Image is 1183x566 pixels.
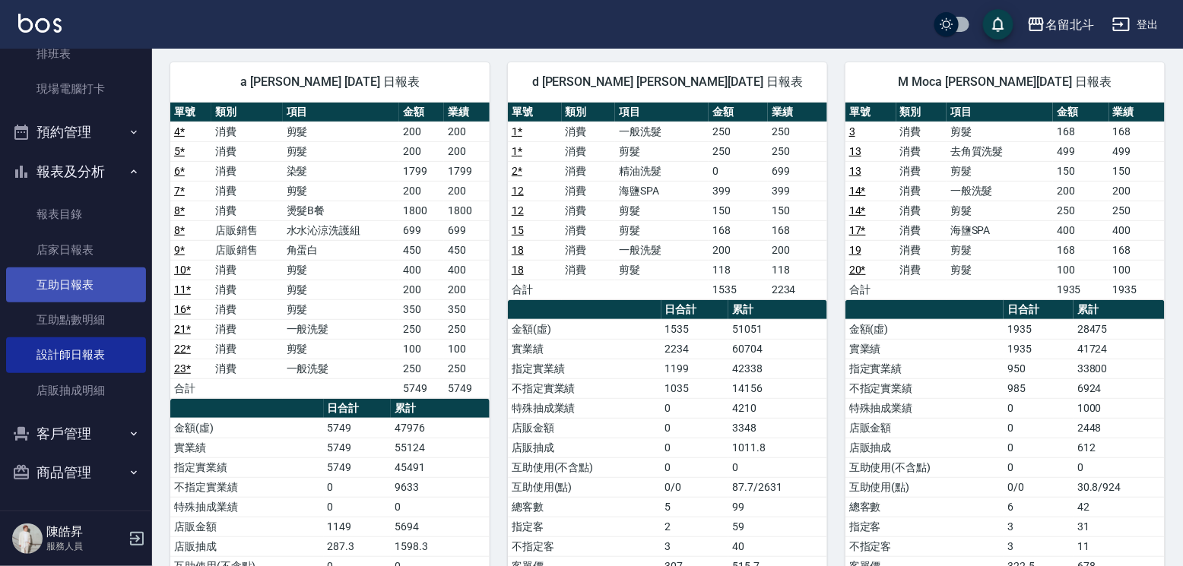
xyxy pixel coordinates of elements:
[283,299,399,319] td: 剪髮
[1109,161,1165,181] td: 150
[170,103,211,122] th: 單號
[170,378,211,398] td: 合計
[661,300,729,320] th: 日合計
[728,418,827,438] td: 3348
[444,260,490,280] td: 400
[845,457,1004,477] td: 互助使用(不含點)
[399,280,445,299] td: 200
[211,103,283,122] th: 類別
[768,181,827,201] td: 399
[845,438,1004,457] td: 店販抽成
[845,339,1004,359] td: 實業績
[709,122,768,141] td: 250
[661,378,729,398] td: 1035
[391,399,490,419] th: 累計
[399,220,445,240] td: 699
[170,438,324,457] td: 實業績
[508,280,562,299] td: 合計
[1074,319,1165,339] td: 28475
[661,497,729,517] td: 5
[709,161,768,181] td: 0
[444,280,490,299] td: 200
[728,378,827,398] td: 14156
[444,122,490,141] td: 200
[283,181,399,201] td: 剪髮
[399,141,445,161] td: 200
[6,36,146,71] a: 排班表
[615,220,709,240] td: 剪髮
[399,161,445,181] td: 1799
[615,240,709,260] td: 一般洗髮
[615,260,709,280] td: 剪髮
[324,517,392,536] td: 1149
[1053,260,1108,280] td: 100
[1109,220,1165,240] td: 400
[661,457,729,477] td: 0
[768,240,827,260] td: 200
[399,319,445,339] td: 250
[324,536,392,556] td: 287.3
[1004,339,1074,359] td: 1935
[444,161,490,181] td: 1799
[983,9,1013,40] button: save
[845,418,1004,438] td: 店販金額
[512,185,524,197] a: 12
[728,517,827,536] td: 59
[1053,240,1108,260] td: 168
[1004,319,1074,339] td: 1935
[728,477,827,497] td: 87.7/2631
[508,457,661,477] td: 互助使用(不含點)
[508,339,661,359] td: 實業績
[391,457,490,477] td: 45491
[845,280,896,299] td: 合計
[391,477,490,497] td: 9633
[1074,536,1165,556] td: 11
[1053,181,1108,201] td: 200
[211,181,283,201] td: 消費
[709,181,768,201] td: 399
[1004,457,1074,477] td: 0
[1109,141,1165,161] td: 499
[211,141,283,161] td: 消費
[6,373,146,408] a: 店販抽成明細
[391,438,490,457] td: 55124
[391,497,490,517] td: 0
[896,141,947,161] td: 消費
[283,359,399,378] td: 一般洗髮
[324,497,392,517] td: 0
[1053,201,1108,220] td: 250
[170,517,324,536] td: 店販金額
[1109,103,1165,122] th: 業績
[845,378,1004,398] td: 不指定實業績
[845,398,1004,418] td: 特殊抽成業績
[728,398,827,418] td: 4210
[170,457,324,477] td: 指定實業績
[12,523,43,554] img: Person
[1109,280,1165,299] td: 1935
[508,103,827,300] table: a dense table
[189,74,471,90] span: a [PERSON_NAME] [DATE] 日報表
[661,319,729,339] td: 1535
[1109,201,1165,220] td: 250
[1004,359,1074,378] td: 950
[1053,280,1108,299] td: 1935
[768,280,827,299] td: 2234
[845,517,1004,536] td: 指定客
[512,264,524,276] a: 18
[6,197,146,232] a: 報表目錄
[1074,339,1165,359] td: 41724
[896,122,947,141] td: 消費
[6,267,146,302] a: 互助日報表
[1004,378,1074,398] td: 985
[562,141,616,161] td: 消費
[896,220,947,240] td: 消費
[661,398,729,418] td: 0
[768,103,827,122] th: 業績
[1074,398,1165,418] td: 1000
[562,161,616,181] td: 消費
[728,457,827,477] td: 0
[399,299,445,319] td: 350
[283,260,399,280] td: 剪髮
[6,232,146,267] a: 店家日報表
[283,280,399,299] td: 剪髮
